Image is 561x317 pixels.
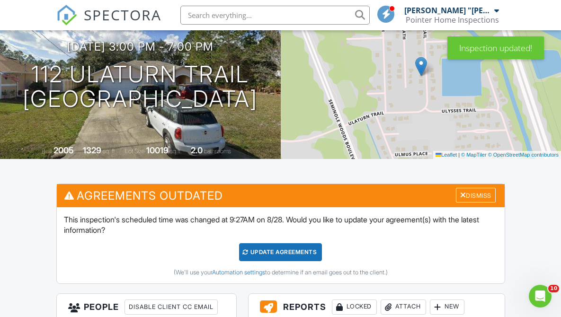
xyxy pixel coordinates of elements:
div: Update Agreements [239,243,322,261]
span: bathrooms [204,148,231,155]
img: Marker [415,57,427,76]
div: This inspection's scheduled time was changed at 9:27AM on 8/28. Would you like to update your agr... [57,207,505,283]
a: Automation settings [212,269,265,276]
div: Inspection updated! [447,36,544,59]
iframe: Intercom live chat [529,285,552,308]
img: The Best Home Inspection Software - Spectora [56,5,77,26]
span: 10 [548,285,559,292]
span: Lot Size [125,148,145,155]
a: © MapTiler [461,152,487,158]
span: | [458,152,460,158]
div: 1329 [83,145,101,155]
input: Search everything... [180,6,370,25]
div: Pointer Home Inspections [406,15,499,25]
span: sq. ft. [103,148,116,155]
div: Attach [381,299,426,315]
div: Disable Client CC Email [125,299,218,315]
div: [PERSON_NAME] "[PERSON_NAME]" [PERSON_NAME] [404,6,492,15]
a: © OpenStreetMap contributors [488,152,559,158]
div: New [430,299,464,315]
div: (We'll use your to determine if an email goes out to the client.) [64,269,498,276]
div: 10019 [146,145,169,155]
h3: Agreements Outdated [57,184,505,207]
a: SPECTORA [56,13,161,33]
h3: [DATE] 3:00 pm - 7:00 pm [67,40,214,53]
div: Dismiss [456,188,496,203]
span: sq.ft. [170,148,182,155]
span: Built [42,148,52,155]
div: 2.0 [191,145,203,155]
div: Locked [332,299,377,315]
a: Leaflet [436,152,457,158]
span: SPECTORA [84,5,161,25]
h1: 112 Ulaturn Trail [GEOGRAPHIC_DATA] [23,62,258,112]
div: 2005 [53,145,74,155]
